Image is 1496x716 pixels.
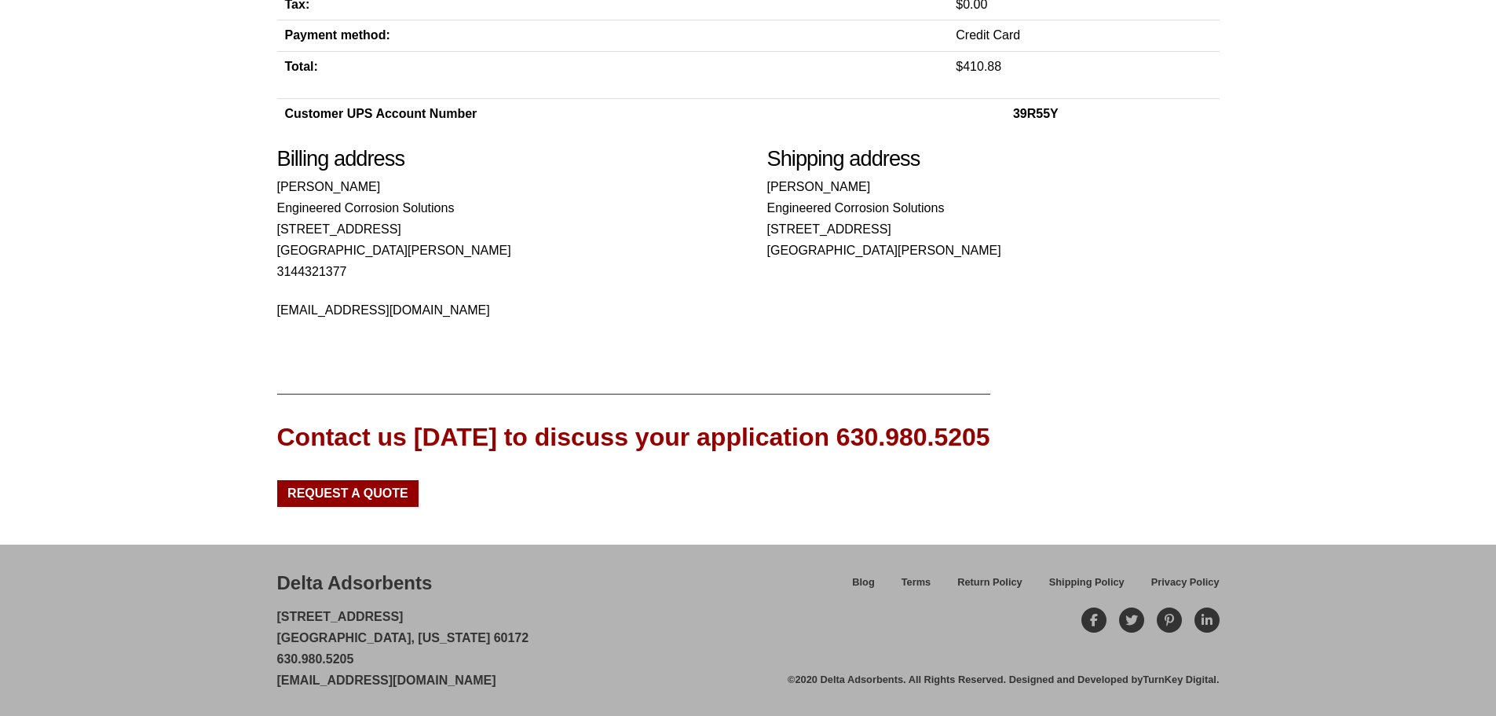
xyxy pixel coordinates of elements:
[277,176,730,321] address: [PERSON_NAME] Engineered Corrosion Solutions [STREET_ADDRESS] [GEOGRAPHIC_DATA][PERSON_NAME]
[902,578,931,588] span: Terms
[277,420,990,455] div: Contact us [DATE] to discuss your application 630.980.5205
[852,578,874,588] span: Blog
[277,261,730,282] p: 3144321377
[767,146,1220,172] h2: Shipping address
[767,176,1220,262] address: [PERSON_NAME] Engineered Corrosion Solutions [STREET_ADDRESS] [GEOGRAPHIC_DATA][PERSON_NAME]
[277,606,529,692] p: [STREET_ADDRESS] [GEOGRAPHIC_DATA], [US_STATE] 60172 630.980.5205
[277,570,433,597] div: Delta Adsorbents
[277,99,1005,130] th: Customer UPS Account Number
[1143,674,1216,685] a: TurnKey Digital
[287,487,408,500] span: Request a Quote
[1013,107,1059,120] strong: 39R55Y
[277,299,730,321] p: [EMAIL_ADDRESS][DOMAIN_NAME]
[948,20,1219,51] td: Credit Card
[1036,574,1138,601] a: Shipping Policy
[956,60,1001,73] span: 410.88
[277,20,949,51] th: Payment method:
[957,578,1022,588] span: Return Policy
[788,673,1219,687] div: ©2020 Delta Adsorbents. All Rights Reserved. Designed and Developed by .
[277,480,419,507] a: Request a Quote
[1138,574,1220,601] a: Privacy Policy
[1151,578,1220,588] span: Privacy Policy
[277,674,496,687] a: [EMAIL_ADDRESS][DOMAIN_NAME]
[944,574,1036,601] a: Return Policy
[839,574,887,601] a: Blog
[888,574,944,601] a: Terms
[956,60,963,73] span: $
[277,146,730,172] h2: Billing address
[1049,578,1125,588] span: Shipping Policy
[277,51,949,82] th: Total:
